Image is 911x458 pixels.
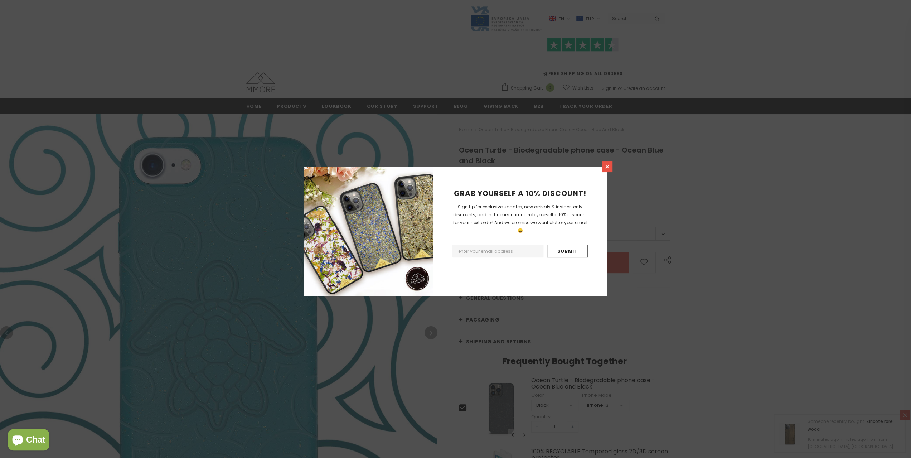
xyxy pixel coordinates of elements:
[6,429,52,452] inbox-online-store-chat: Shopify online store chat
[454,188,586,198] span: GRAB YOURSELF A 10% DISCOUNT!
[452,245,543,257] input: Email Address
[547,245,588,257] input: Submit
[602,161,612,172] a: Close
[453,204,587,233] span: Sign Up for exclusive updates, new arrivals & insider-only discounts, and in the meantime grab yo...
